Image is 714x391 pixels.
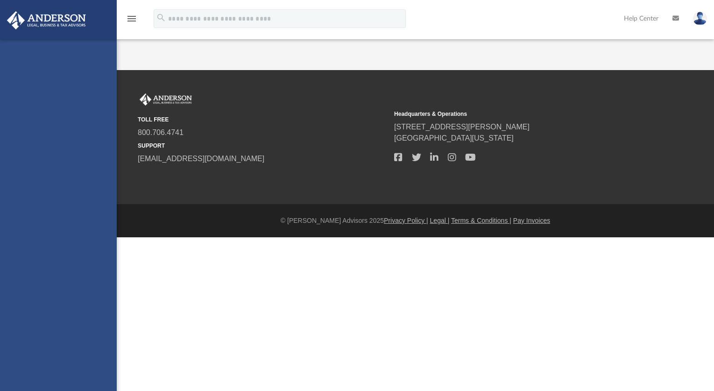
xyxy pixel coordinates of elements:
small: SUPPORT [138,142,388,150]
img: Anderson Advisors Platinum Portal [4,11,89,29]
a: [EMAIL_ADDRESS][DOMAIN_NAME] [138,155,264,163]
div: © [PERSON_NAME] Advisors 2025 [117,216,714,226]
a: [GEOGRAPHIC_DATA][US_STATE] [394,134,514,142]
a: [STREET_ADDRESS][PERSON_NAME] [394,123,530,131]
i: menu [126,13,137,24]
img: User Pic [693,12,707,25]
a: menu [126,18,137,24]
a: Terms & Conditions | [451,217,511,224]
small: Headquarters & Operations [394,110,644,118]
i: search [156,13,166,23]
a: 800.706.4741 [138,128,184,136]
img: Anderson Advisors Platinum Portal [138,93,194,106]
a: Legal | [430,217,450,224]
a: Privacy Policy | [384,217,428,224]
small: TOLL FREE [138,115,388,124]
a: Pay Invoices [513,217,550,224]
